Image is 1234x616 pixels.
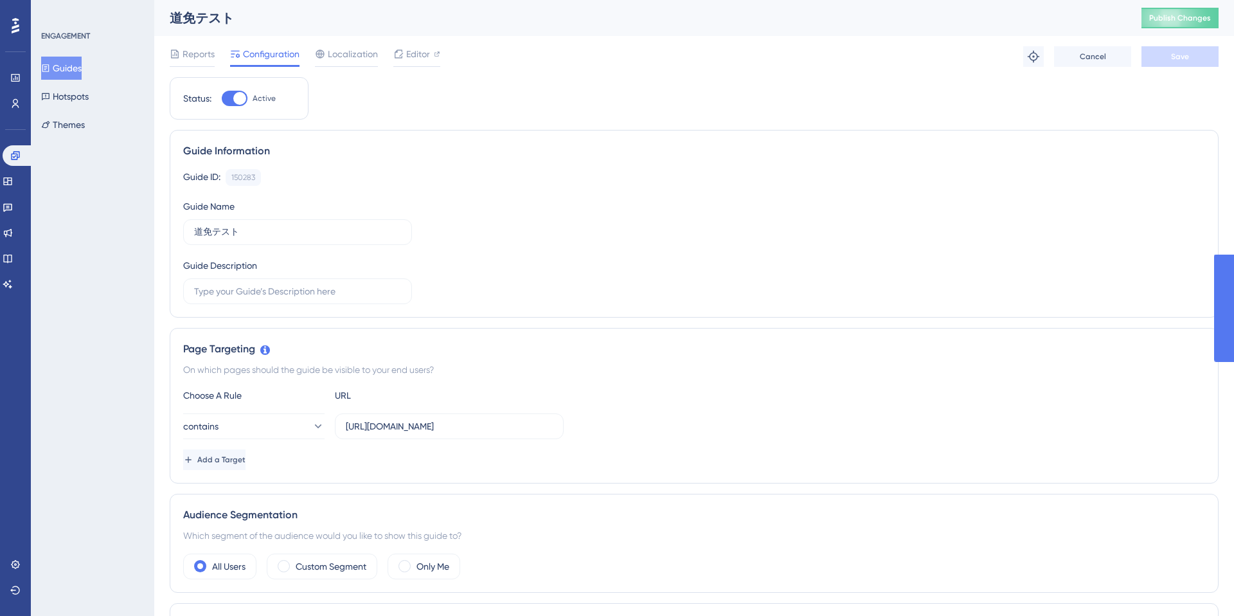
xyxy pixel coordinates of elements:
div: 150283 [231,172,255,183]
div: ENGAGEMENT [41,31,90,41]
button: contains [183,413,325,439]
div: Which segment of the audience would you like to show this guide to? [183,528,1205,543]
div: Page Targeting [183,341,1205,357]
div: 道免テスト [170,9,1109,27]
span: Configuration [243,46,300,62]
button: Themes [41,113,85,136]
button: Cancel [1054,46,1131,67]
span: Cancel [1080,51,1106,62]
div: Guide ID: [183,169,220,186]
span: Localization [328,46,378,62]
span: Editor [406,46,430,62]
div: Status: [183,91,211,106]
div: Choose A Rule [183,388,325,403]
input: Type your Guide’s Description here [194,284,401,298]
input: yourwebsite.com/path [346,419,553,433]
label: Custom Segment [296,559,366,574]
button: Save [1141,46,1219,67]
span: Add a Target [197,455,246,465]
div: Guide Description [183,258,257,273]
button: Guides [41,57,82,80]
div: On which pages should the guide be visible to your end users? [183,362,1205,377]
label: All Users [212,559,246,574]
span: Publish Changes [1149,13,1211,23]
div: Guide Name [183,199,235,214]
div: Guide Information [183,143,1205,159]
div: Audience Segmentation [183,507,1205,523]
button: Hotspots [41,85,89,108]
iframe: UserGuiding AI Assistant Launcher [1180,565,1219,604]
span: Save [1171,51,1189,62]
input: Type your Guide’s Name here [194,225,401,239]
button: Publish Changes [1141,8,1219,28]
button: Add a Target [183,449,246,470]
span: Reports [183,46,215,62]
span: Active [253,93,276,104]
div: URL [335,388,476,403]
span: contains [183,419,219,434]
label: Only Me [416,559,449,574]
